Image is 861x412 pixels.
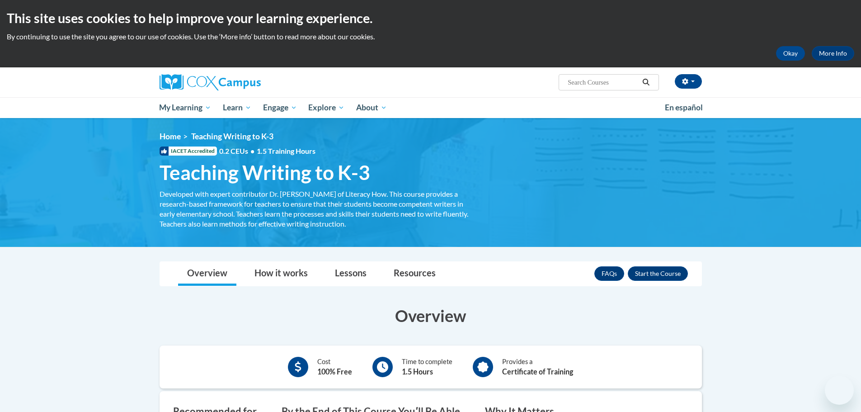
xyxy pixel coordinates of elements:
a: Explore [302,97,350,118]
span: About [356,102,387,113]
h2: This site uses cookies to help improve your learning experience. [7,9,854,27]
button: Okay [776,46,805,61]
iframe: Button to launch messaging window [825,376,854,405]
div: Cost [317,357,352,377]
a: Engage [257,97,303,118]
input: Search Courses [567,77,639,88]
span: En español [665,103,703,112]
span: My Learning [159,102,211,113]
span: IACET Accredited [160,147,217,156]
a: Resources [385,262,445,286]
a: My Learning [154,97,217,118]
button: Account Settings [675,74,702,89]
a: En español [659,98,709,117]
a: About [350,97,393,118]
img: Cox Campus [160,74,261,90]
b: 100% Free [317,367,352,376]
a: Overview [178,262,236,286]
a: How it works [245,262,317,286]
span: Learn [223,102,251,113]
span: Explore [308,102,344,113]
span: Teaching Writing to K-3 [191,132,273,141]
a: FAQs [594,266,624,281]
div: Developed with expert contributor Dr. [PERSON_NAME] of Literacy How. This course provides a resea... [160,189,471,229]
a: Home [160,132,181,141]
span: Engage [263,102,297,113]
h3: Overview [160,304,702,327]
b: Certificate of Training [502,367,573,376]
span: 1.5 Training Hours [257,147,315,155]
a: More Info [812,46,854,61]
a: Learn [217,97,257,118]
a: Lessons [326,262,376,286]
span: Teaching Writing to K-3 [160,161,370,185]
p: By continuing to use the site you agree to our use of cookies. Use the ‘More info’ button to read... [7,32,854,42]
button: Enroll [628,266,688,281]
span: 0.2 CEUs [219,146,315,156]
div: Provides a [502,357,573,377]
div: Time to complete [402,357,452,377]
a: Cox Campus [160,74,331,90]
div: Main menu [146,97,715,118]
button: Search [639,77,653,88]
b: 1.5 Hours [402,367,433,376]
span: • [250,147,254,155]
